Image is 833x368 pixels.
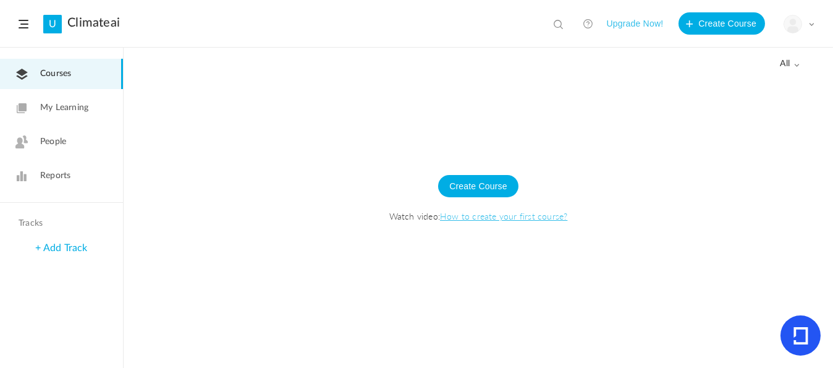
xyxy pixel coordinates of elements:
button: Create Course [438,175,518,197]
span: all [780,59,800,69]
span: People [40,135,66,148]
span: My Learning [40,101,88,114]
a: + Add Track [35,243,87,253]
button: Upgrade Now! [606,12,663,35]
h4: Tracks [19,218,101,229]
a: U [43,15,62,33]
span: Courses [40,67,71,80]
img: user-image.png [784,15,801,33]
button: Create Course [679,12,765,35]
span: Watch video: [136,210,821,222]
a: How to create your first course? [440,210,567,222]
a: Climateai [67,15,120,30]
span: Reports [40,169,70,182]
